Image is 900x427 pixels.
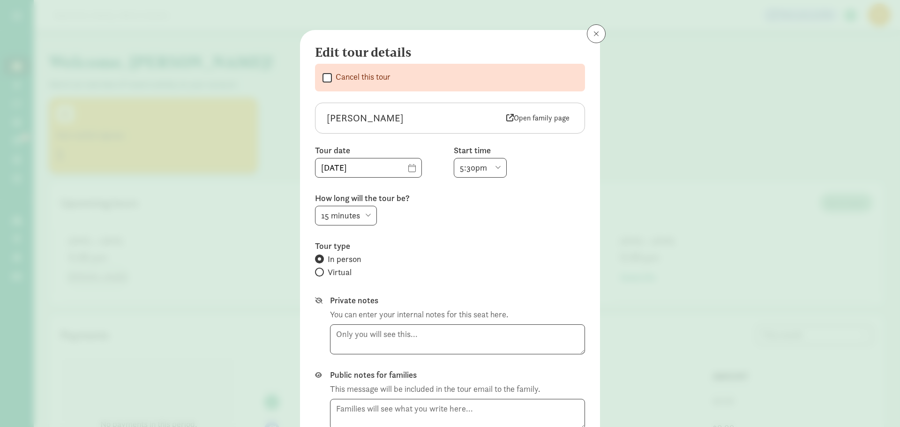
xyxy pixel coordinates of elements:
label: Tour date [315,145,446,156]
h4: Edit tour details [315,45,577,60]
label: Private notes [330,295,585,306]
span: In person [328,254,361,265]
div: [PERSON_NAME] [327,111,502,126]
span: Virtual [328,267,352,278]
div: You can enter your internal notes for this seat here. [330,308,508,321]
iframe: Chat Widget [853,382,900,427]
label: Cancel this tour [332,71,390,82]
label: Public notes for families [330,369,585,381]
label: Tour type [315,240,585,252]
a: Open family page [502,112,573,125]
span: Open family page [506,112,570,124]
div: This message will be included in the tour email to the family. [330,382,540,395]
label: Start time [454,145,585,156]
label: How long will the tour be? [315,193,585,204]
